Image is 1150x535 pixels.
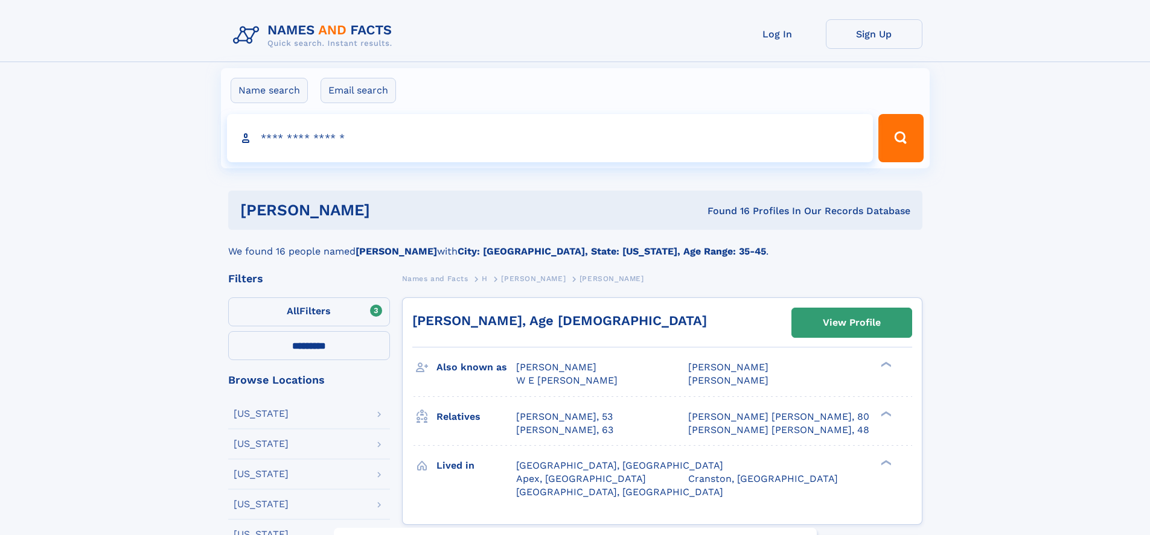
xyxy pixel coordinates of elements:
a: [PERSON_NAME], 53 [516,410,613,423]
h3: Relatives [436,407,516,427]
button: Search Button [878,114,923,162]
div: Browse Locations [228,375,390,385]
span: [PERSON_NAME] [516,361,596,373]
a: [PERSON_NAME], 63 [516,423,613,437]
span: [PERSON_NAME] [501,274,566,283]
a: [PERSON_NAME], Age [DEMOGRAPHIC_DATA] [412,313,707,328]
span: W E [PERSON_NAME] [516,375,618,386]
div: ❯ [878,458,892,466]
input: search input [227,114,874,162]
a: Log In [729,19,826,49]
span: [GEOGRAPHIC_DATA], [GEOGRAPHIC_DATA] [516,486,723,498]
div: ❯ [878,361,892,369]
div: Found 16 Profiles In Our Records Database [538,204,910,218]
span: Apex, [GEOGRAPHIC_DATA] [516,473,646,484]
div: View Profile [823,309,881,337]
label: Filters [228,297,390,326]
a: View Profile [792,308,912,337]
h3: Lived in [436,455,516,476]
div: We found 16 people named with . [228,230,922,259]
a: H [482,271,488,286]
b: [PERSON_NAME] [356,245,437,257]
span: [PERSON_NAME] [580,274,644,283]
a: Sign Up [826,19,922,49]
a: [PERSON_NAME] [PERSON_NAME], 80 [688,410,869,423]
h3: Also known as [436,357,516,378]
b: City: [GEOGRAPHIC_DATA], State: [US_STATE], Age Range: 35-45 [458,245,766,257]
div: [US_STATE] [234,439,289,449]
span: H [482,274,488,283]
a: [PERSON_NAME] [501,271,566,286]
span: Cranston, [GEOGRAPHIC_DATA] [688,473,838,484]
div: [US_STATE] [234,469,289,479]
label: Name search [231,78,308,103]
h1: [PERSON_NAME] [240,203,539,218]
span: All [287,305,299,317]
div: ❯ [878,410,892,417]
a: Names and Facts [402,271,468,286]
span: [PERSON_NAME] [688,375,768,386]
a: [PERSON_NAME] [PERSON_NAME], 48 [688,423,869,437]
span: [GEOGRAPHIC_DATA], [GEOGRAPHIC_DATA] [516,460,723,471]
span: [PERSON_NAME] [688,361,768,373]
img: Logo Names and Facts [228,19,402,52]
div: Filters [228,273,390,284]
label: Email search [321,78,396,103]
div: [US_STATE] [234,499,289,509]
div: [US_STATE] [234,409,289,419]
